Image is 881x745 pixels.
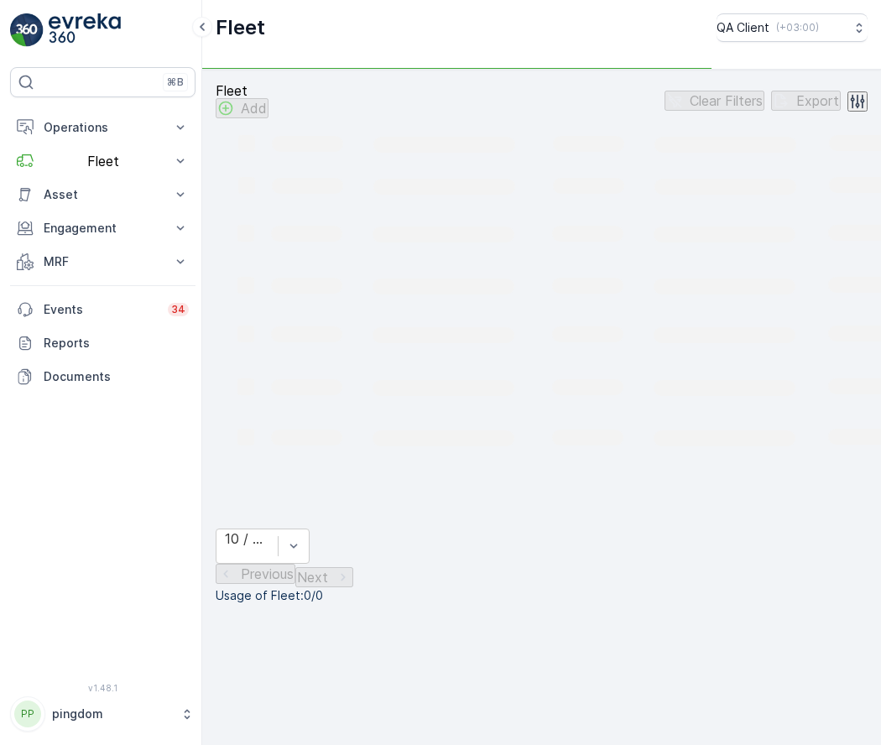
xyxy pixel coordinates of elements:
p: Next [297,570,328,585]
button: PPpingdom [10,696,195,732]
p: Operations [44,119,162,136]
a: Events34 [10,293,195,326]
button: Export [771,91,841,111]
button: Clear Filters [665,91,764,111]
a: Reports [10,326,195,360]
button: Asset [10,178,195,211]
p: Engagement [44,220,162,237]
p: Export [796,93,839,108]
button: Add [216,98,268,118]
p: Add [241,101,267,116]
p: 34 [171,303,185,316]
p: Fleet [44,154,162,169]
div: PP [14,701,41,727]
p: Usage of Fleet : 0/0 [216,587,868,604]
div: 10 / Page [225,531,269,546]
p: pingdom [52,706,172,722]
button: Fleet [10,144,195,178]
p: QA Client [717,19,769,36]
p: MRF [44,253,162,270]
span: v 1.48.1 [10,683,195,693]
p: Reports [44,335,189,352]
a: Documents [10,360,195,393]
img: logo_light-DOdMpM7g.png [49,13,121,47]
button: Operations [10,111,195,144]
p: Documents [44,368,189,385]
img: logo [10,13,44,47]
p: Asset [44,186,162,203]
p: Fleet [216,14,265,41]
button: QA Client(+03:00) [717,13,868,42]
p: Clear Filters [690,93,763,108]
p: Fleet [216,83,268,98]
button: Engagement [10,211,195,245]
button: MRF [10,245,195,279]
button: Previous [216,564,295,584]
p: Previous [241,566,294,581]
p: ( +03:00 ) [776,21,819,34]
p: Events [44,301,158,318]
button: Next [295,567,353,587]
p: ⌘B [167,76,184,89]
